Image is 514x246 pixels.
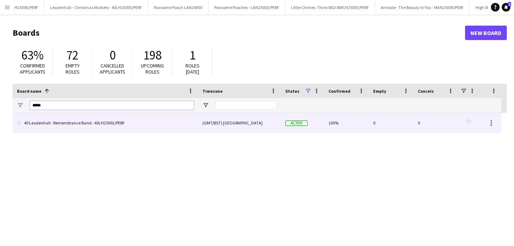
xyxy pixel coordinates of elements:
span: Confirmed applicants [20,62,45,75]
span: 1 [189,47,196,63]
span: Status [285,88,299,94]
a: New Board [465,26,507,40]
span: 72 [66,47,79,63]
a: 40 Leadenhall - Remembrance Band - 40LH25002/PERF [17,113,194,133]
div: (GMT/BST) [GEOGRAPHIC_DATA] [198,113,281,133]
button: Open Filter Menu [17,102,23,109]
span: Cancelled applicants [100,62,125,75]
input: Timezone Filter Input [215,101,277,110]
span: Confirmed [328,88,350,94]
h1: Boards [13,27,465,38]
span: Board name [17,88,41,94]
span: Timezone [202,88,223,94]
button: Arndale - The Beauty In You - MAN25006/PERF [375,0,470,14]
span: 198 [143,47,162,63]
span: Empty roles [66,62,80,75]
span: Roles [DATE] [186,62,200,75]
span: 63% [21,47,44,63]
span: Cancels [418,88,434,94]
div: 100% [324,113,369,133]
button: Pawsome Pooches - LAN25003/PERF [209,0,285,14]
div: 0 [369,113,414,133]
button: Pawsome Pooch LAN24003 [148,0,209,14]
span: Empty [373,88,386,94]
span: 1 [508,2,511,6]
a: 1 [502,3,510,12]
button: Little Chimes: Think BIG! BWCH25003/PERF [285,0,375,14]
span: Active [285,120,308,126]
button: Leadenhall - Christmas Markets - 40LH25005/PERF [44,0,148,14]
input: Board name Filter Input [30,101,194,110]
span: 0 [109,47,116,63]
button: Open Filter Menu [202,102,209,109]
div: 0 [414,113,458,133]
span: Upcoming roles [141,62,164,75]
